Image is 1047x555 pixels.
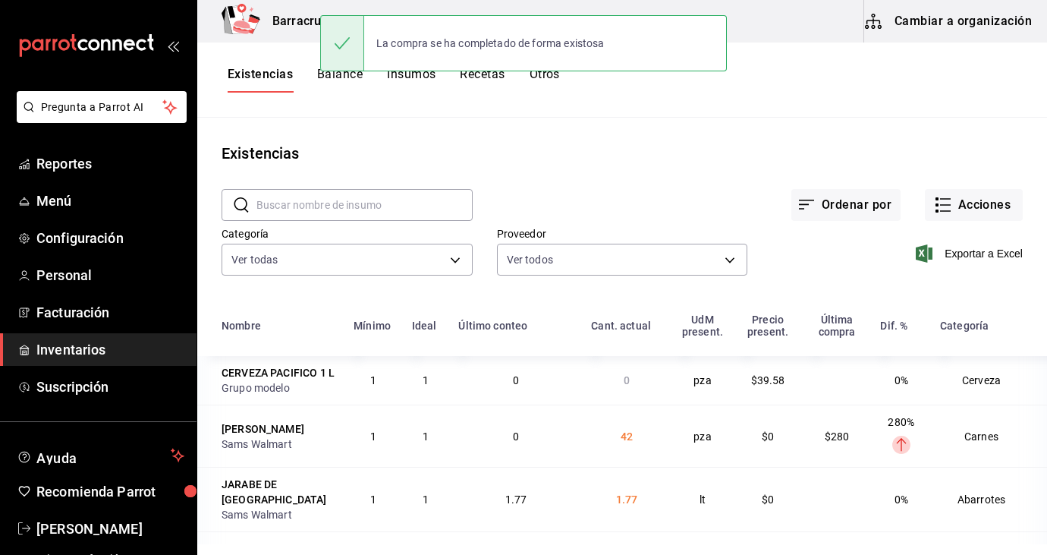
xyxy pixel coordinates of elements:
[222,507,335,522] div: Sams Walmart
[931,405,1047,467] td: Carnes
[222,421,304,437] div: [PERSON_NAME]
[17,91,187,123] button: Pregunta a Parrot AI
[364,27,617,60] div: La compra se ha completado de forma existosa
[231,252,278,267] span: Ver todas
[222,320,261,332] div: Nombre
[671,405,733,467] td: pza
[36,481,184,502] span: Recomienda Parrot
[762,494,774,506] span: $0
[458,320,527,332] div: Último conteo
[370,430,376,443] span: 1
[505,494,527,506] span: 1.77
[222,142,299,165] div: Existencias
[925,189,1023,221] button: Acciones
[513,374,519,386] span: 0
[671,356,733,405] td: pza
[36,265,184,285] span: Personal
[507,252,553,267] span: Ver todos
[228,67,560,93] div: navigation tabs
[36,153,184,174] span: Reportes
[167,39,179,52] button: open_drawer_menu
[387,67,435,93] button: Insumos
[513,430,519,443] span: 0
[812,314,863,338] div: Última compra
[423,430,429,443] span: 1
[931,467,1047,531] td: Abarrotes
[36,339,184,360] span: Inventarios
[751,374,785,386] span: $39.58
[36,446,165,465] span: Ayuda
[497,229,748,239] label: Proveedor
[762,430,774,443] span: $0
[624,374,630,386] span: 0
[825,430,850,443] span: $280
[412,320,437,332] div: Ideal
[940,320,989,332] div: Categoría
[895,374,908,386] span: 0%
[743,314,794,338] div: Precio present.
[11,110,187,126] a: Pregunta a Parrot AI
[256,190,473,220] input: Buscar nombre de insumo
[317,67,363,93] button: Balance
[260,12,466,30] h3: Barracruda ([GEOGRAPHIC_DATA])
[591,320,651,332] div: Cant. actual
[36,519,184,539] span: [PERSON_NAME]
[530,67,560,93] button: Otros
[228,67,293,93] button: Existencias
[370,494,376,506] span: 1
[621,430,633,443] span: 42
[423,494,429,506] span: 1
[681,314,724,338] div: UdM present.
[222,437,335,452] div: Sams Walmart
[616,494,638,506] span: 1.77
[354,320,391,332] div: Mínimo
[222,477,335,507] div: JARABE DE [GEOGRAPHIC_DATA]
[222,380,335,396] div: Grupo modelo
[36,228,184,248] span: Configuración
[931,356,1047,405] td: Cerveza
[36,302,184,323] span: Facturación
[36,377,184,397] span: Suscripción
[222,365,335,380] div: CERVEZA PACIFICO 1 L
[888,416,914,428] span: 280%
[222,229,473,239] label: Categoría
[880,320,907,332] div: Dif. %
[460,67,505,93] button: Recetas
[36,191,184,211] span: Menú
[671,467,733,531] td: lt
[41,99,163,115] span: Pregunta a Parrot AI
[791,189,901,221] button: Ordenar por
[423,374,429,386] span: 1
[919,244,1023,263] button: Exportar a Excel
[895,494,908,506] span: 0%
[370,374,376,386] span: 1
